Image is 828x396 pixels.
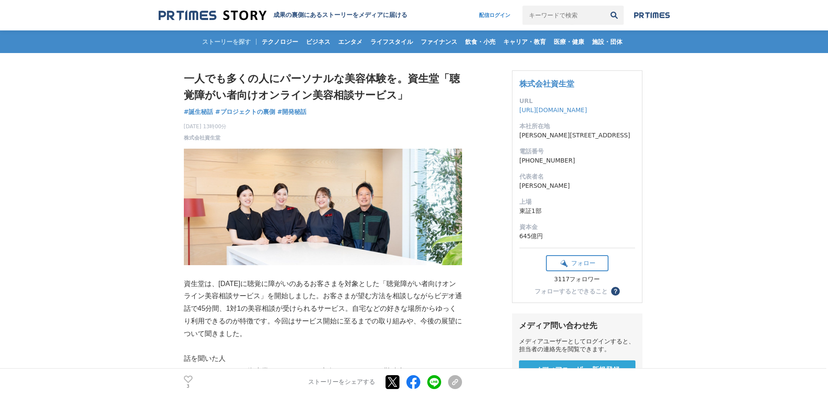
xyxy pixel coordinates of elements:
[519,360,635,388] a: メディアユーザー 新規登録 無料
[546,276,609,283] div: 3117フォロワー
[184,107,213,116] a: #誕生秘話
[519,147,635,156] dt: 電話番号
[367,30,416,53] a: ライフスタイル
[535,288,608,294] div: フォローするとできること
[303,38,334,46] span: ビジネス
[589,30,626,53] a: 施設・団体
[184,123,227,130] span: [DATE] 13時00分
[277,107,307,116] a: #開発秘話
[519,131,635,140] dd: [PERSON_NAME][STREET_ADDRESS]
[522,6,605,25] input: キーワードで検索
[519,338,635,353] div: メディアユーザーとしてログインすると、担当者の連絡先を閲覧できます。
[519,223,635,232] dt: 資本金
[417,30,461,53] a: ファイナンス
[184,149,462,265] img: thumbnail_7bae15e0-9a8b-11f0-861d-73d8f2c89c08.jpg
[159,10,266,21] img: 成果の裏側にあるストーリーをメディアに届ける
[215,108,275,116] span: #プロジェクトの裏側
[215,107,275,116] a: #プロジェクトの裏側
[500,38,549,46] span: キャリア・教育
[519,232,635,241] dd: 645億円
[258,38,302,46] span: テクノロジー
[462,30,499,53] a: 飲食・小売
[589,38,626,46] span: 施設・団体
[519,79,574,88] a: 株式会社資生堂
[519,320,635,331] div: メディア問い合わせ先
[611,287,620,296] button: ？
[519,97,635,106] dt: URL
[184,108,213,116] span: #誕生秘話
[184,134,220,142] a: 株式会社資生堂
[335,38,366,46] span: エンタメ
[500,30,549,53] a: キャリア・教育
[519,156,635,165] dd: [PHONE_NUMBER]
[519,122,635,131] dt: 本社所在地
[277,108,307,116] span: #開発秘話
[159,10,407,21] a: 成果の裏側にあるストーリーをメディアに届ける 成果の裏側にあるストーリーをメディアに届ける
[519,181,635,190] dd: [PERSON_NAME]
[550,38,588,46] span: 医療・健康
[184,70,462,104] h1: 一人でも多くの人にパーソナルな美容体験を。資生堂「聴覚障がい者向けオンライン美容相談サービス」
[184,384,193,389] p: 3
[462,38,499,46] span: 飲食・小売
[258,30,302,53] a: テクノロジー
[534,366,620,375] span: メディアユーザー 新規登録
[470,6,519,25] a: 配信ログイン
[367,38,416,46] span: ライフスタイル
[519,197,635,206] dt: 上場
[550,30,588,53] a: 医療・健康
[519,172,635,181] dt: 代表者名
[546,255,609,271] button: フォロー
[417,38,461,46] span: ファイナンス
[612,288,619,294] span: ？
[605,6,624,25] button: 検索
[519,206,635,216] dd: 東証1部
[335,30,366,53] a: エンタメ
[634,12,670,19] img: prtimes
[303,30,334,53] a: ビジネス
[184,278,462,340] p: 資生堂は、[DATE]に聴覚に障がいのあるお客さまを対象とした「聴覚障がい者向けオンライン美容相談サービス」を開始しました。お客さまが望む方法を相談しながらビデオ通話で45分間、1対1の美容相談...
[184,353,462,365] p: 話を聞いた人
[273,11,407,19] h2: 成果の裏側にあるストーリーをメディアに届ける
[308,379,375,386] p: ストーリーをシェアする
[184,365,462,378] p: [PERSON_NAME]（資生堂インタラクティブビューティー※1）難聴者
[519,106,587,113] a: [URL][DOMAIN_NAME]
